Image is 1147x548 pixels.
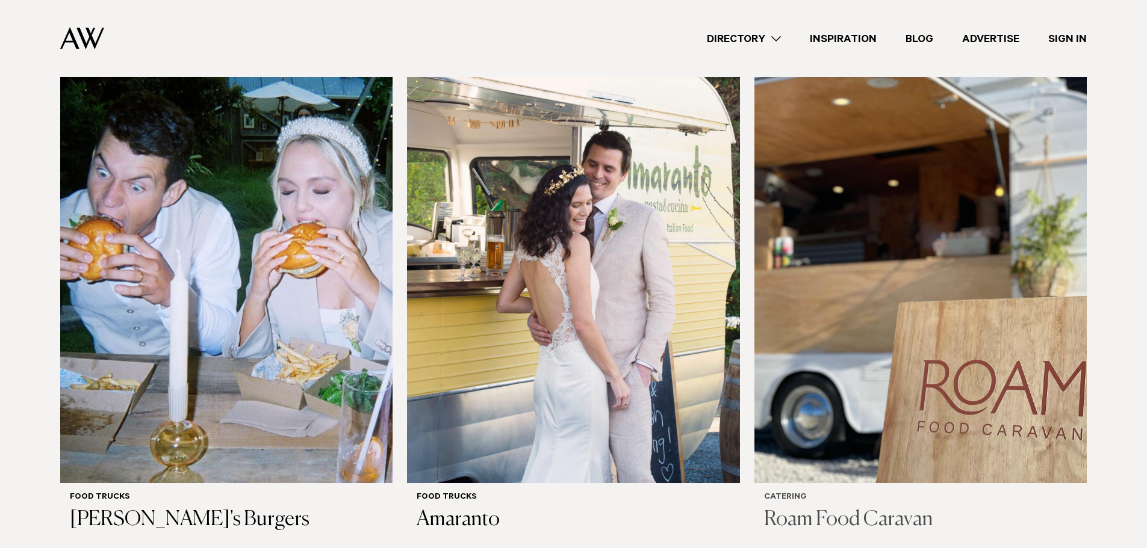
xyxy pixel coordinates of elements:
[417,508,730,532] h3: Amaranto
[692,31,795,47] a: Directory
[60,27,104,49] img: Auckland Weddings Logo
[70,508,383,532] h3: [PERSON_NAME]'s Burgers
[754,37,1087,542] a: Auckland Weddings Catering | Roam Food Caravan Catering Roam Food Caravan
[70,493,383,503] h6: Food Trucks
[795,31,891,47] a: Inspiration
[407,37,739,542] a: Auckland Weddings Food Trucks | Amaranto Food Trucks Amaranto
[1034,31,1101,47] a: Sign In
[764,493,1077,503] h6: Catering
[764,508,1077,532] h3: Roam Food Caravan
[891,31,948,47] a: Blog
[417,493,730,503] h6: Food Trucks
[407,37,739,483] img: Auckland Weddings Food Trucks | Amaranto
[754,37,1087,483] img: Auckland Weddings Catering | Roam Food Caravan
[60,37,393,483] img: Auckland Weddings Food Trucks | Jo Bro's Burgers
[948,31,1034,47] a: Advertise
[60,37,393,542] a: Auckland Weddings Food Trucks | Jo Bro's Burgers Food Trucks [PERSON_NAME]'s Burgers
